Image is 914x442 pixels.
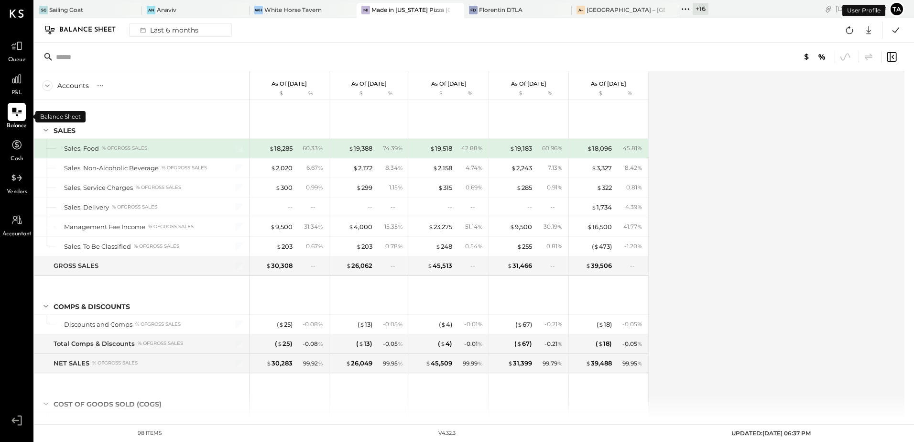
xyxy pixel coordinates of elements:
span: $ [270,223,275,231]
div: 0.99 [306,183,323,192]
div: 31.34 [304,222,323,231]
span: % [557,144,563,152]
span: $ [275,184,281,191]
div: 4.39 [625,203,642,211]
span: $ [587,223,592,231]
div: 98 items [138,430,162,437]
div: ( 67 ) [515,320,532,329]
span: Balance [7,122,27,131]
div: Sales, Service Charges [64,183,133,192]
div: Sales, Delivery [64,203,109,212]
span: % [398,359,403,367]
span: % [637,203,642,210]
div: % [614,90,645,98]
div: 0.81 [546,242,563,251]
span: $ [428,223,434,231]
div: Management Fee Income [64,222,145,232]
div: - 0.01 [464,340,483,348]
span: $ [587,144,592,152]
div: 3,704 [350,418,372,427]
div: 4.74 [466,164,483,172]
div: 2,172 [353,164,372,173]
div: User Profile [842,5,885,16]
span: % [398,418,403,425]
span: $ [438,184,443,191]
div: GROSS SALES [54,261,98,270]
span: $ [591,418,596,426]
div: 30.19 [544,222,563,231]
span: % [637,340,642,347]
span: $ [507,262,512,269]
div: 39,488 [586,359,612,368]
span: $ [594,243,599,250]
div: Anaviv [157,6,176,14]
div: -- [391,203,403,211]
div: % of GROSS SALES [138,340,183,347]
div: % of GROSS SALES [102,145,147,152]
div: 99.95 [622,359,642,368]
div: Mi [361,6,370,14]
span: $ [266,359,272,367]
p: As of [DATE] [431,80,467,87]
div: 8.42 [625,164,642,172]
span: $ [425,359,431,367]
div: 0.69 [466,183,483,192]
span: % [318,183,323,191]
div: Last 6 months [134,24,202,36]
span: $ [356,184,361,191]
div: % [375,90,406,98]
div: 30,308 [266,261,293,270]
div: 285 [516,183,532,192]
div: copy link [824,4,833,14]
span: % [637,222,642,230]
p: As of [DATE] [511,80,546,87]
div: Comps & Discounts [54,302,130,311]
div: - 0.05 [622,340,642,348]
div: Discounts and Comps [64,320,132,329]
button: Last 6 months [129,23,232,37]
span: $ [591,164,597,172]
div: 74.39 [383,144,403,153]
div: 300 [275,183,293,192]
div: -- [630,262,642,270]
div: An [147,6,155,14]
span: % [318,164,323,171]
p: As of [DATE] [351,80,387,87]
div: % [534,90,566,98]
div: % of GROSS SALES [134,243,179,250]
div: 4,459 [270,418,293,427]
span: % [557,183,563,191]
div: $ [574,90,612,98]
div: ( 4 ) [438,339,452,348]
div: - 1.20 [624,242,642,251]
div: 99.99 [463,359,483,368]
div: -- [311,262,323,270]
span: Queue [8,56,26,65]
div: 26,049 [346,359,372,368]
div: 4,118 [433,418,452,427]
span: $ [433,164,438,172]
span: $ [356,243,361,250]
div: 42.88 [461,144,483,153]
div: - 0.05 [622,320,642,329]
div: 19,518 [430,144,452,153]
div: % [295,90,326,98]
div: 2,158 [433,164,452,173]
div: COGS, Food [64,418,101,427]
div: -- [470,262,483,270]
div: 16,500 [587,222,612,232]
div: % of (4105) Sales, Food [104,419,164,425]
div: $ [334,90,372,98]
a: Vendors [0,169,33,197]
span: % [398,144,403,152]
div: 3,327 [591,164,612,173]
div: SALES [54,126,76,135]
div: Accounts [57,81,89,90]
div: $ [254,90,293,98]
div: -- [391,262,403,270]
span: $ [510,223,515,231]
div: - 0.21 [544,340,563,348]
div: -- [447,203,452,212]
div: 41.77 [623,222,642,231]
span: $ [508,359,513,367]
